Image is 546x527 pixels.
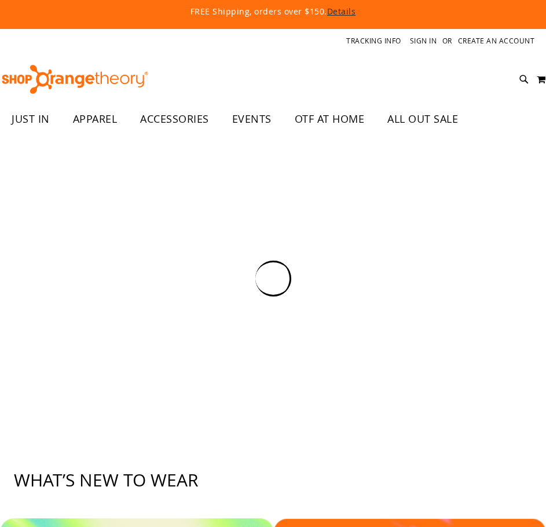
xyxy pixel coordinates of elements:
span: OTF AT HOME [295,106,365,132]
a: OTF AT HOME [283,106,376,133]
span: EVENTS [232,106,272,132]
span: JUST IN [12,106,50,132]
span: APPAREL [73,106,118,132]
a: ALL OUT SALE [376,106,470,133]
a: ACCESSORIES [129,106,221,133]
a: Sign In [410,36,437,46]
h2: What’s new to wear [14,471,532,489]
span: ACCESSORIES [140,106,209,132]
a: Create an Account [458,36,535,46]
a: Tracking Info [346,36,401,46]
span: ALL OUT SALE [387,106,458,132]
a: EVENTS [221,106,283,133]
a: Details [327,6,356,17]
p: FREE Shipping, orders over $150. [32,6,514,17]
a: APPAREL [61,106,129,133]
